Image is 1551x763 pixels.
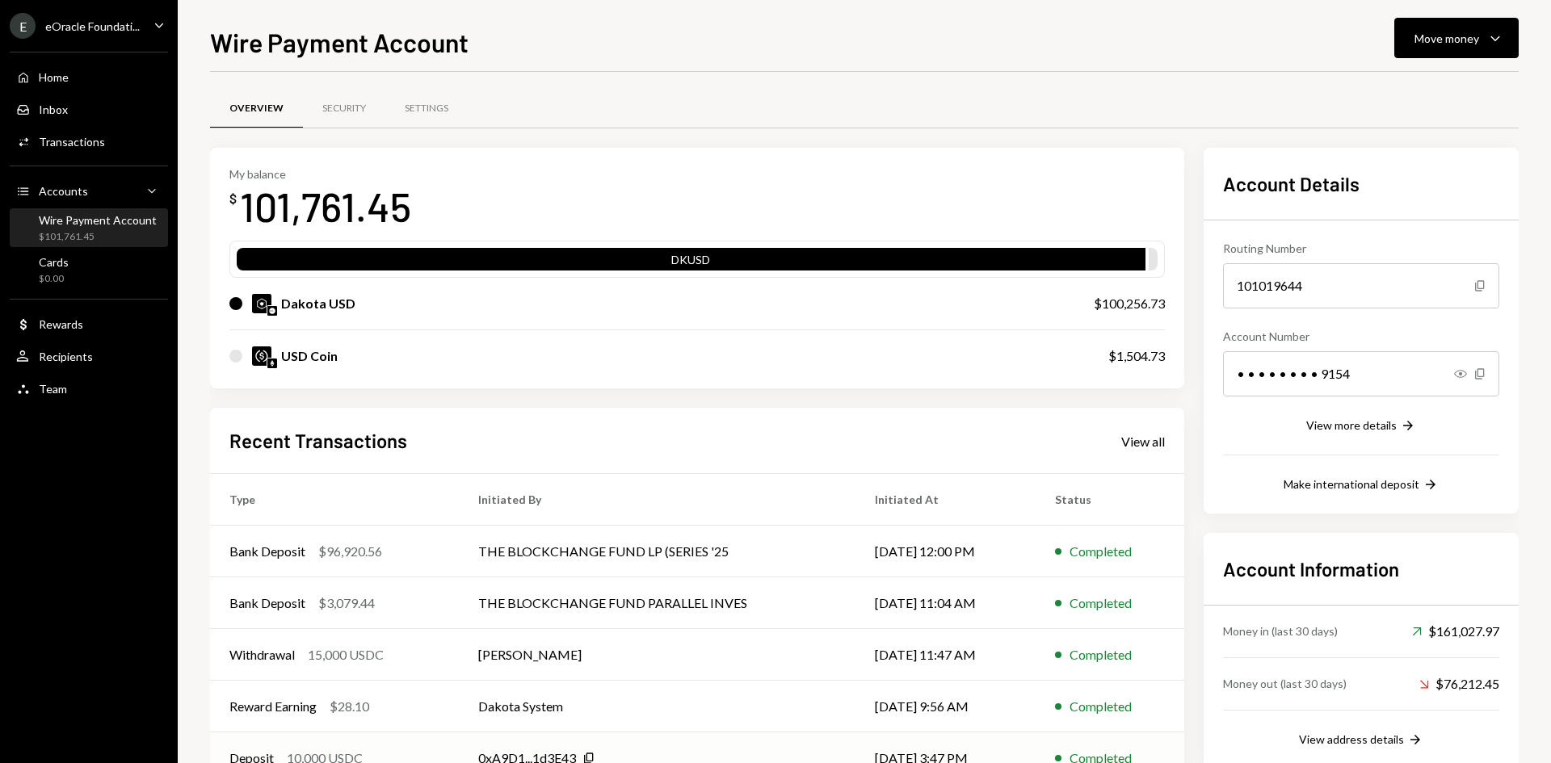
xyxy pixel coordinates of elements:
td: [DATE] 12:00 PM [855,526,1036,577]
div: Home [39,70,69,84]
a: Transactions [10,127,168,156]
a: Accounts [10,176,168,205]
div: Completed [1070,593,1132,613]
td: [DATE] 9:56 AM [855,681,1036,732]
div: Settings [405,102,448,115]
a: Recipients [10,342,168,371]
h1: Wire Payment Account [210,26,469,58]
a: Inbox [10,94,168,124]
div: Rewards [39,317,83,331]
div: E [10,13,36,39]
img: USDC [252,346,271,366]
a: Overview [210,88,303,129]
div: $96,920.56 [318,542,382,561]
div: Completed [1070,697,1132,716]
div: Wire Payment Account [39,213,157,227]
div: $3,079.44 [318,593,375,613]
div: View address details [1299,732,1404,746]
div: 101,761.45 [240,181,411,232]
div: Cards [39,255,69,269]
div: Account Number [1223,328,1499,345]
div: Make international deposit [1284,477,1419,491]
td: Dakota System [459,681,855,732]
a: Cards$0.00 [10,250,168,289]
div: Bank Deposit [229,593,305,613]
td: [DATE] 11:04 AM [855,577,1036,629]
td: THE BLOCKCHANGE FUND LP (SERIES '25 [459,526,855,577]
a: Rewards [10,309,168,338]
button: Move money [1394,18,1519,58]
div: My balance [229,167,411,181]
th: Type [210,474,459,526]
div: Move money [1414,30,1479,47]
div: DKUSD [237,251,1145,274]
div: Completed [1070,542,1132,561]
a: Wire Payment Account$101,761.45 [10,208,168,247]
div: Overview [229,102,284,115]
h2: Recent Transactions [229,427,407,454]
td: THE BLOCKCHANGE FUND PARALLEL INVES [459,577,855,629]
div: Money out (last 30 days) [1223,675,1347,692]
div: Accounts [39,184,88,198]
div: $28.10 [330,697,369,716]
div: View all [1121,434,1165,450]
div: $ [229,191,237,207]
div: Transactions [39,135,105,149]
td: [PERSON_NAME] [459,629,855,681]
div: Reward Earning [229,697,317,716]
div: 15,000 USDC [308,645,384,664]
div: 101019644 [1223,263,1499,308]
div: Withdrawal [229,645,295,664]
th: Status [1036,474,1184,526]
a: View all [1121,432,1165,450]
div: eOracle Foundati... [45,19,140,33]
td: [DATE] 11:47 AM [855,629,1036,681]
div: USD Coin [281,346,338,366]
div: $76,212.45 [1419,674,1499,694]
div: Bank Deposit [229,542,305,561]
img: base-mainnet [267,306,277,316]
div: $1,504.73 [1108,346,1165,366]
button: Make international deposit [1284,476,1439,494]
div: Security [322,102,366,115]
div: • • • • • • • • 9154 [1223,351,1499,396]
div: $161,027.97 [1412,622,1499,641]
button: View more details [1306,417,1416,435]
div: $100,256.73 [1094,294,1165,313]
div: $0.00 [39,272,69,286]
div: Completed [1070,645,1132,664]
img: DKUSD [252,294,271,313]
div: Money in (last 30 days) [1223,623,1338,639]
button: View address details [1299,732,1423,749]
h2: Account Information [1223,555,1499,582]
img: ethereum-mainnet [267,358,277,368]
div: Team [39,382,67,396]
div: View more details [1306,418,1397,432]
a: Team [10,374,168,403]
div: Dakota USD [281,294,355,313]
a: Home [10,62,168,91]
a: Security [303,88,385,129]
th: Initiated By [459,474,855,526]
div: $101,761.45 [39,230,157,244]
div: Inbox [39,103,68,116]
h2: Account Details [1223,170,1499,197]
div: Routing Number [1223,240,1499,257]
div: Recipients [39,350,93,363]
th: Initiated At [855,474,1036,526]
a: Settings [385,88,468,129]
